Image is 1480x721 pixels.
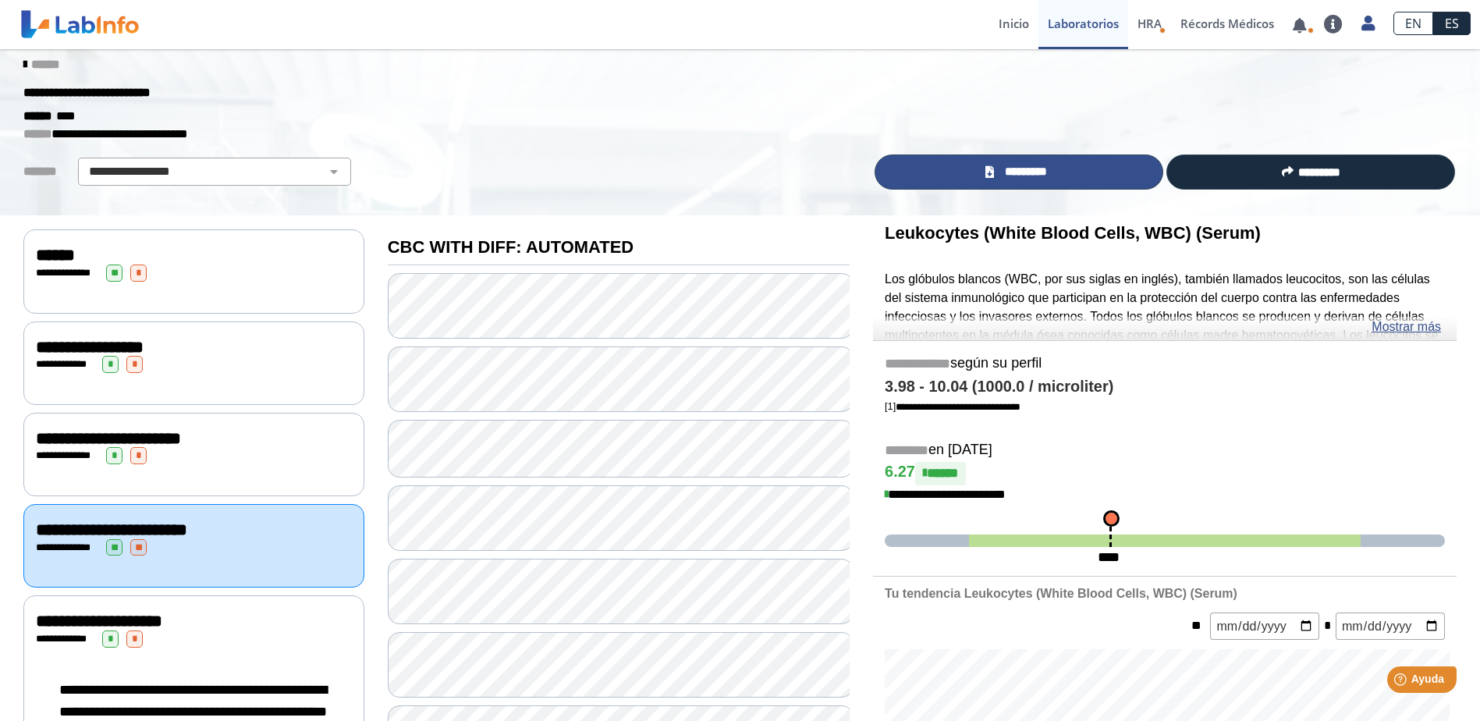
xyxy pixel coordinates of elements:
[1393,12,1433,35] a: EN
[885,462,1445,485] h4: 6.27
[1372,318,1441,336] a: Mostrar más
[885,355,1445,373] h5: según su perfil
[885,378,1445,396] h4: 3.98 - 10.04 (1000.0 / microliter)
[1210,613,1319,640] input: mm/dd/yyyy
[885,223,1261,243] b: Leukocytes (White Blood Cells, WBC) (Serum)
[885,587,1237,600] b: Tu tendencia Leukocytes (White Blood Cells, WBC) (Serum)
[388,237,634,257] b: CBC WITH DIFF: AUTOMATED
[1433,12,1471,35] a: ES
[885,400,1020,412] a: [1]
[885,442,1445,460] h5: en [DATE]
[885,270,1445,438] p: Los glóbulos blancos (WBC, por sus siglas en inglés), también llamados leucocitos, son las célula...
[1336,613,1445,640] input: mm/dd/yyyy
[1341,660,1463,704] iframe: Help widget launcher
[1138,16,1162,31] span: HRA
